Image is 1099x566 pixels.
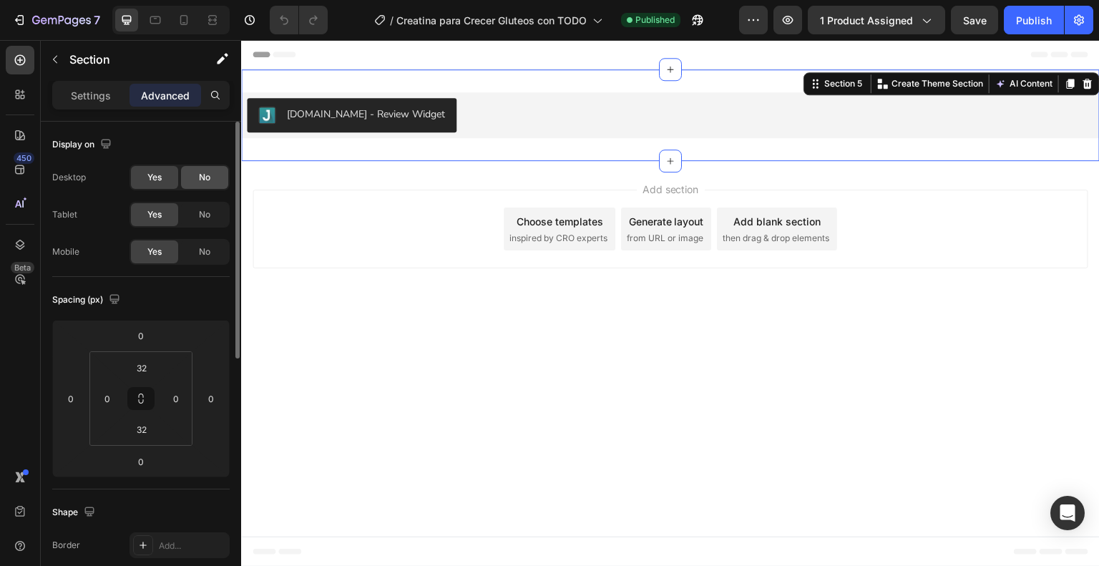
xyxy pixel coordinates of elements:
[127,357,156,379] input: 2xl
[94,11,100,29] p: 7
[6,6,107,34] button: 7
[1050,496,1085,530] div: Open Intercom Messenger
[396,13,587,28] span: Creatina para Crecer Gluteos con TODO
[390,13,394,28] span: /
[60,388,82,409] input: 0
[165,388,187,409] input: 0px
[270,6,328,34] div: Undo/Redo
[963,14,987,26] span: Save
[388,174,463,189] div: Generate layout
[52,539,80,552] div: Border
[52,503,98,522] div: Shape
[241,40,1099,566] iframe: Design area
[52,245,79,258] div: Mobile
[199,171,210,184] span: No
[1004,6,1064,34] button: Publish
[482,192,588,205] span: then drag & drop elements
[69,51,187,68] p: Section
[127,419,156,440] input: 2xl
[199,208,210,221] span: No
[71,88,111,103] p: Settings
[52,171,86,184] div: Desktop
[14,152,34,164] div: 450
[141,88,190,103] p: Advanced
[52,208,77,221] div: Tablet
[396,142,464,157] span: Add section
[159,540,226,552] div: Add...
[200,388,222,409] input: 0
[147,208,162,221] span: Yes
[52,291,123,310] div: Spacing (px)
[199,245,210,258] span: No
[635,14,675,26] span: Published
[275,174,362,189] div: Choose templates
[951,6,998,34] button: Save
[808,6,945,34] button: 1 product assigned
[1016,13,1052,28] div: Publish
[127,451,155,472] input: 0
[127,325,155,346] input: 0
[492,174,580,189] div: Add blank section
[147,171,162,184] span: Yes
[268,192,366,205] span: inspired by CRO experts
[11,262,34,273] div: Beta
[52,135,114,155] div: Display on
[820,13,913,28] span: 1 product assigned
[97,388,118,409] input: 0px
[386,192,462,205] span: from URL or image
[147,245,162,258] span: Yes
